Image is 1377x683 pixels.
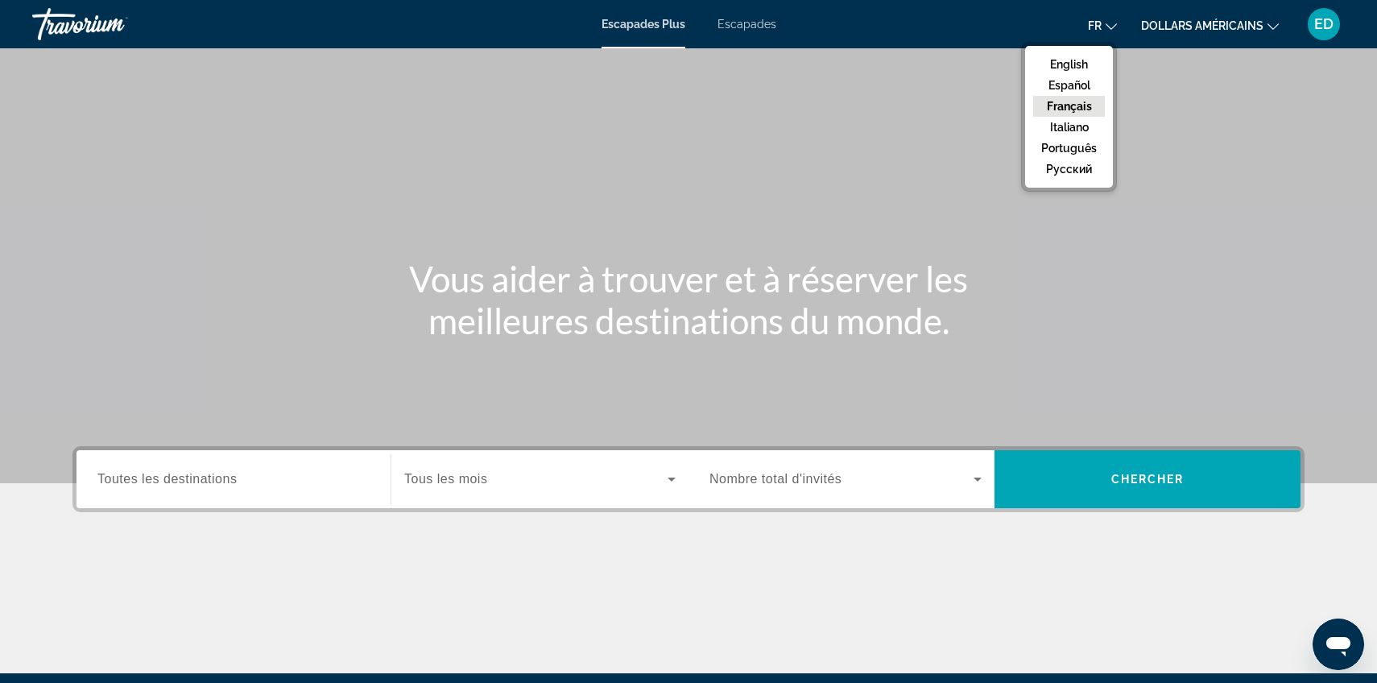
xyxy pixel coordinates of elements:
font: ED [1314,15,1334,32]
span: Chercher [1111,473,1185,486]
div: Widget de recherche [76,450,1300,508]
a: Escapades [717,18,776,31]
a: Escapades Plus [602,18,685,31]
span: Nombre total d'invités [709,472,841,486]
button: Menu utilisateur [1303,7,1345,41]
button: Español [1033,75,1105,96]
span: Tous les mois [404,472,487,486]
button: Italiano [1033,117,1105,138]
button: Changer de langue [1088,14,1117,37]
button: Changer de devise [1141,14,1279,37]
h1: Vous aider à trouver et à réserver les meilleures destinations du monde. [387,258,990,341]
button: Português [1033,138,1105,159]
font: dollars américains [1141,19,1263,32]
span: Toutes les destinations [97,472,237,486]
font: fr [1088,19,1102,32]
button: Chercher [994,450,1300,508]
button: русский [1033,159,1105,180]
button: Français [1033,96,1105,117]
iframe: Bouton de lancement de la fenêtre de messagerie [1313,619,1364,670]
button: English [1033,54,1105,75]
a: Travorium [32,3,193,45]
